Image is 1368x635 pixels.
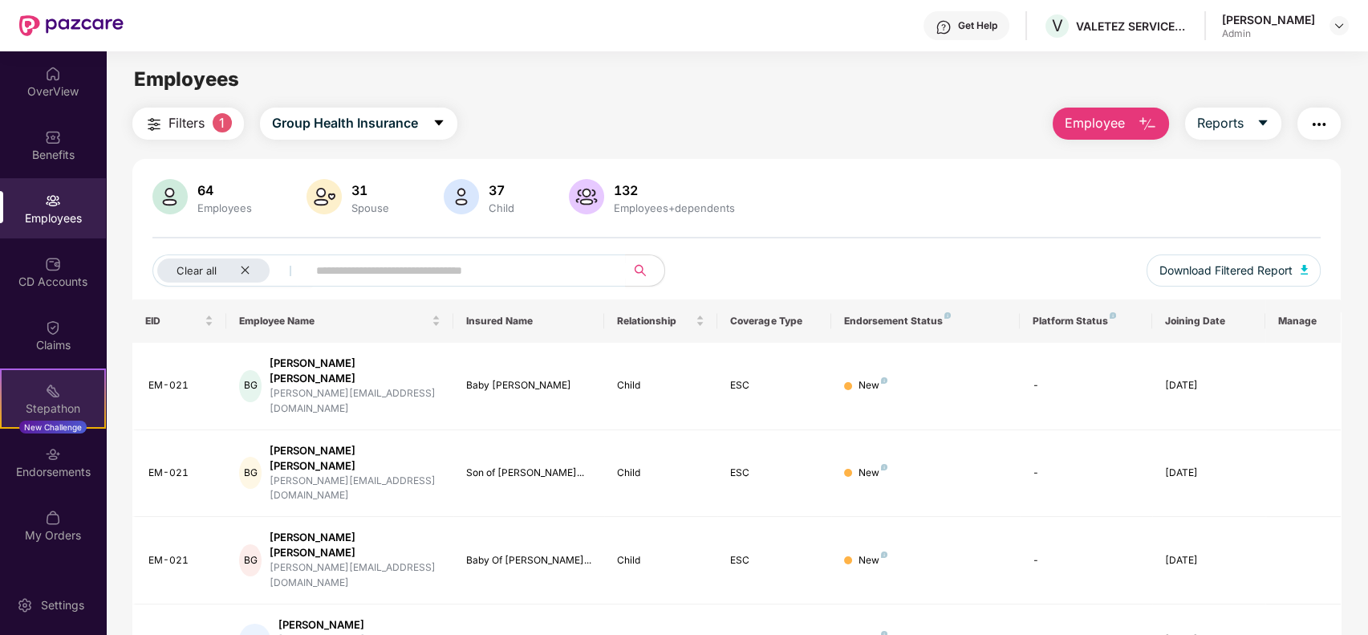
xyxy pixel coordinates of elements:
[1020,430,1152,518] td: -
[132,108,244,140] button: Filters1
[444,179,479,214] img: svg+xml;base64,PHN2ZyB4bWxucz0iaHR0cDovL3d3dy53My5vcmcvMjAwMC9zdmciIHhtbG5zOnhsaW5rPSJodHRwOi8vd3...
[278,617,440,633] div: [PERSON_NAME]
[270,474,440,504] div: [PERSON_NAME][EMAIL_ADDRESS][DOMAIN_NAME]
[1333,19,1346,32] img: svg+xml;base64,PHN2ZyBpZD0iRHJvcGRvd24tMzJ4MzIiIHhtbG5zPSJodHRwOi8vd3d3LnczLm9yZy8yMDAwL3N2ZyIgd2...
[148,378,214,393] div: EM-021
[1076,18,1188,34] div: VALETEZ SERVICES PRIVATE LIMITED
[1110,312,1116,319] img: svg+xml;base64,PHN2ZyB4bWxucz0iaHR0cDovL3d3dy53My5vcmcvMjAwMC9zdmciIHdpZHRoPSI4IiBoZWlnaHQ9IjgiIH...
[1138,115,1157,134] img: svg+xml;base64,PHN2ZyB4bWxucz0iaHR0cDovL3d3dy53My5vcmcvMjAwMC9zdmciIHhtbG5zOnhsaW5rPSJodHRwOi8vd3...
[152,179,188,214] img: svg+xml;base64,PHN2ZyB4bWxucz0iaHR0cDovL3d3dy53My5vcmcvMjAwMC9zdmciIHhtbG5zOnhsaW5rPSJodHRwOi8vd3...
[859,553,887,568] div: New
[485,182,518,198] div: 37
[17,597,33,613] img: svg+xml;base64,PHN2ZyBpZD0iU2V0dGluZy0yMHgyMCIgeG1sbnM9Imh0dHA6Ly93d3cudzMub3JnLzIwMDAvc3ZnIiB3aW...
[1165,378,1252,393] div: [DATE]
[453,299,604,343] th: Insured Name
[611,182,738,198] div: 132
[270,560,440,591] div: [PERSON_NAME][EMAIL_ADDRESS][DOMAIN_NAME]
[730,553,818,568] div: ESC
[1301,265,1309,275] img: svg+xml;base64,PHN2ZyB4bWxucz0iaHR0cDovL3d3dy53My5vcmcvMjAwMC9zdmciIHhtbG5zOnhsaW5rPSJodHRwOi8vd3...
[168,113,205,133] span: Filters
[19,15,124,36] img: New Pazcare Logo
[240,265,250,275] span: close
[177,264,217,277] span: Clear all
[1222,27,1315,40] div: Admin
[859,466,887,481] div: New
[1222,12,1315,27] div: [PERSON_NAME]
[306,179,342,214] img: svg+xml;base64,PHN2ZyB4bWxucz0iaHR0cDovL3d3dy53My5vcmcvMjAwMC9zdmciIHhtbG5zOnhsaW5rPSJodHRwOi8vd3...
[1053,108,1169,140] button: Employee
[1033,315,1139,328] div: Platform Status
[730,378,818,393] div: ESC
[1197,113,1244,133] span: Reports
[152,254,313,287] button: Clear allclose
[1265,299,1341,343] th: Manage
[45,66,61,82] img: svg+xml;base64,PHN2ZyBpZD0iSG9tZSIgeG1sbnM9Imh0dHA6Ly93d3cudzMub3JnLzIwMDAvc3ZnIiB3aWR0aD0iMjAiIG...
[881,464,887,470] img: svg+xml;base64,PHN2ZyB4bWxucz0iaHR0cDovL3d3dy53My5vcmcvMjAwMC9zdmciIHdpZHRoPSI4IiBoZWlnaHQ9IjgiIH...
[148,466,214,481] div: EM-021
[144,115,164,134] img: svg+xml;base64,PHN2ZyB4bWxucz0iaHR0cDovL3d3dy53My5vcmcvMjAwMC9zdmciIHdpZHRoPSIyNCIgaGVpZ2h0PSIyNC...
[625,264,656,277] span: search
[36,597,89,613] div: Settings
[260,108,457,140] button: Group Health Insurancecaret-down
[844,315,1007,328] div: Endorsement Status
[730,466,818,481] div: ESC
[45,510,61,526] img: svg+xml;base64,PHN2ZyBpZD0iTXlfT3JkZXJzIiBkYXRhLW5hbWU9Ik15IE9yZGVycyIgeG1sbnM9Imh0dHA6Ly93d3cudz...
[466,553,591,568] div: Baby Of [PERSON_NAME]...
[936,19,952,35] img: svg+xml;base64,PHN2ZyBpZD0iSGVscC0zMngzMiIgeG1sbnM9Imh0dHA6Ly93d3cudzMub3JnLzIwMDAvc3ZnIiB3aWR0aD...
[1256,116,1269,131] span: caret-down
[45,193,61,209] img: svg+xml;base64,PHN2ZyBpZD0iRW1wbG95ZWVzIiB4bWxucz0iaHR0cDovL3d3dy53My5vcmcvMjAwMC9zdmciIHdpZHRoPS...
[1052,16,1063,35] span: V
[226,299,453,343] th: Employee Name
[625,254,665,287] button: search
[348,201,392,214] div: Spouse
[1152,299,1265,343] th: Joining Date
[239,370,262,402] div: BG
[1020,517,1152,604] td: -
[611,201,738,214] div: Employees+dependents
[194,201,255,214] div: Employees
[1185,108,1281,140] button: Reportscaret-down
[944,312,951,319] img: svg+xml;base64,PHN2ZyB4bWxucz0iaHR0cDovL3d3dy53My5vcmcvMjAwMC9zdmciIHdpZHRoPSI4IiBoZWlnaHQ9IjgiIH...
[45,446,61,462] img: svg+xml;base64,PHN2ZyBpZD0iRW5kb3JzZW1lbnRzIiB4bWxucz0iaHR0cDovL3d3dy53My5vcmcvMjAwMC9zdmciIHdpZH...
[881,552,887,558] img: svg+xml;base64,PHN2ZyB4bWxucz0iaHR0cDovL3d3dy53My5vcmcvMjAwMC9zdmciIHdpZHRoPSI4IiBoZWlnaHQ9IjgiIH...
[148,553,214,568] div: EM-021
[617,378,704,393] div: Child
[239,457,262,489] div: BG
[19,421,87,434] div: New Challenge
[881,377,887,384] img: svg+xml;base64,PHN2ZyB4bWxucz0iaHR0cDovL3d3dy53My5vcmcvMjAwMC9zdmciIHdpZHRoPSI4IiBoZWlnaHQ9IjgiIH...
[466,466,591,481] div: Son of [PERSON_NAME]...
[1165,466,1252,481] div: [DATE]
[604,299,717,343] th: Relationship
[617,315,692,328] span: Relationship
[1309,115,1329,134] img: svg+xml;base64,PHN2ZyB4bWxucz0iaHR0cDovL3d3dy53My5vcmcvMjAwMC9zdmciIHdpZHRoPSIyNCIgaGVpZ2h0PSIyNC...
[569,179,604,214] img: svg+xml;base64,PHN2ZyB4bWxucz0iaHR0cDovL3d3dy53My5vcmcvMjAwMC9zdmciIHhtbG5zOnhsaW5rPSJodHRwOi8vd3...
[272,113,418,133] span: Group Health Insurance
[270,386,440,417] div: [PERSON_NAME][EMAIL_ADDRESS][DOMAIN_NAME]
[194,182,255,198] div: 64
[466,378,591,393] div: Baby [PERSON_NAME]
[1165,553,1252,568] div: [DATE]
[45,383,61,399] img: svg+xml;base64,PHN2ZyB4bWxucz0iaHR0cDovL3d3dy53My5vcmcvMjAwMC9zdmciIHdpZHRoPSIyMSIgaGVpZ2h0PSIyMC...
[270,443,440,474] div: [PERSON_NAME] [PERSON_NAME]
[958,19,997,32] div: Get Help
[132,299,227,343] th: EID
[134,67,239,91] span: Employees
[2,401,104,417] div: Stepathon
[1065,113,1125,133] span: Employee
[45,320,61,336] img: svg+xml;base64,PHN2ZyBpZD0iQ2xhaW0iIHhtbG5zPSJodHRwOi8vd3d3LnczLm9yZy8yMDAwL3N2ZyIgd2lkdGg9IjIwIi...
[45,129,61,145] img: svg+xml;base64,PHN2ZyBpZD0iQmVuZWZpdHMiIHhtbG5zPSJodHRwOi8vd3d3LnczLm9yZy8yMDAwL3N2ZyIgd2lkdGg9Ij...
[859,378,887,393] div: New
[1147,254,1321,287] button: Download Filtered Report
[485,201,518,214] div: Child
[270,356,440,386] div: [PERSON_NAME] [PERSON_NAME]
[617,466,704,481] div: Child
[239,315,428,328] span: Employee Name
[145,315,202,328] span: EID
[270,530,440,560] div: [PERSON_NAME] [PERSON_NAME]
[617,553,704,568] div: Child
[1159,262,1293,279] span: Download Filtered Report
[348,182,392,198] div: 31
[432,116,445,131] span: caret-down
[717,299,830,343] th: Coverage Type
[1020,343,1152,430] td: -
